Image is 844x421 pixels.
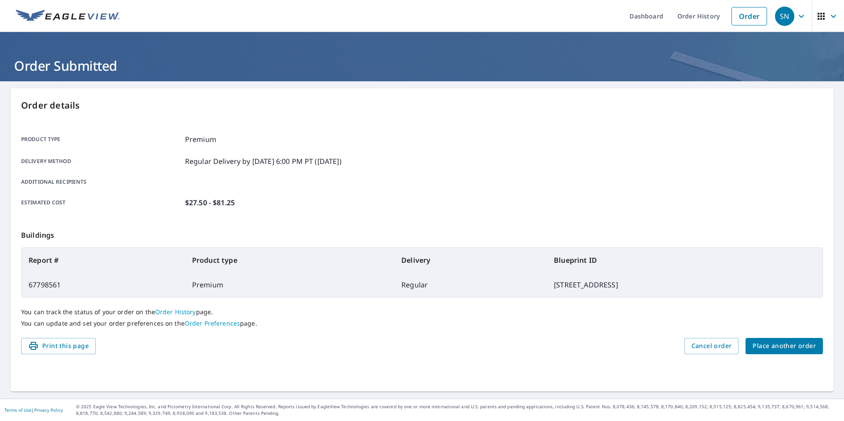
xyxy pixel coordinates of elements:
[394,248,547,272] th: Delivery
[155,308,196,316] a: Order History
[22,248,185,272] th: Report #
[775,7,794,26] div: SN
[21,134,182,145] p: Product type
[22,272,185,297] td: 67798561
[753,341,816,352] span: Place another order
[185,156,342,167] p: Regular Delivery by [DATE] 6:00 PM PT ([DATE])
[21,99,823,112] p: Order details
[21,156,182,167] p: Delivery method
[4,407,32,413] a: Terms of Use
[21,197,182,208] p: Estimated cost
[21,338,96,354] button: Print this page
[691,341,732,352] span: Cancel order
[547,248,822,272] th: Blueprint ID
[185,197,235,208] p: $27.50 - $81.25
[394,272,547,297] td: Regular
[547,272,822,297] td: [STREET_ADDRESS]
[746,338,823,354] button: Place another order
[185,134,216,145] p: Premium
[21,308,823,316] p: You can track the status of your order on the page.
[731,7,767,25] a: Order
[34,407,63,413] a: Privacy Policy
[4,407,63,413] p: |
[11,57,833,75] h1: Order Submitted
[28,341,89,352] span: Print this page
[21,319,823,327] p: You can update and set your order preferences on the page.
[684,338,739,354] button: Cancel order
[185,248,394,272] th: Product type
[21,219,823,247] p: Buildings
[76,403,840,417] p: © 2025 Eagle View Technologies, Inc. and Pictometry International Corp. All Rights Reserved. Repo...
[185,272,394,297] td: Premium
[16,10,120,23] img: EV Logo
[21,178,182,186] p: Additional recipients
[185,319,240,327] a: Order Preferences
